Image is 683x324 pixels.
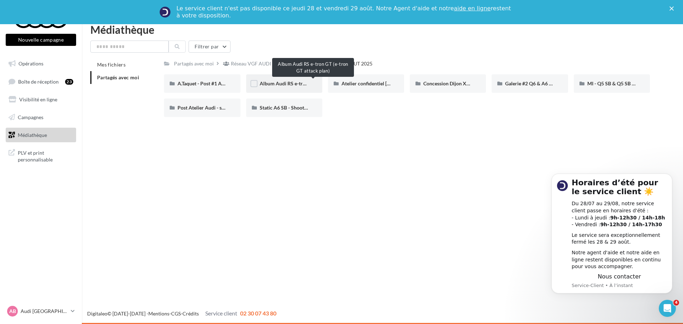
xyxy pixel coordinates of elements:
[189,41,231,53] button: Filtrer par
[260,80,367,86] span: Album Audi RS e-tron GT (e-tron GT attack plan)
[21,308,68,315] p: Audi [GEOGRAPHIC_DATA]
[673,300,679,306] span: 4
[178,80,235,86] span: A.Taquet - Post #1 Audi S3
[90,24,674,35] div: Médiathèque
[182,310,199,317] a: Crédits
[171,310,181,317] a: CGS
[260,105,319,111] span: Static A6 SB - Shooting NV
[18,148,73,163] span: PLV et print personnalisable
[341,80,425,86] span: Atelier confidentiel [PERSON_NAME]
[87,310,276,317] span: © [DATE]-[DATE] - - -
[176,5,512,19] div: Le service client n'est pas disponible ce jeudi 28 et vendredi 29 août. Notre Agent d'aide et not...
[4,128,78,143] a: Médiathèque
[87,310,107,317] a: Digitaleo
[4,56,78,71] a: Opérations
[272,58,354,77] div: Album Audi RS e-tron GT (e-tron GT attack plan)
[178,105,256,111] span: Post Atelier Audi - session Business
[159,6,171,18] img: Profile image for Service-Client
[9,308,16,315] span: AB
[174,60,214,67] div: Partagés avec moi
[346,60,372,67] div: AOUT 2025
[454,5,491,12] a: aide en ligne
[4,92,78,107] a: Visibilité en ligne
[587,80,651,86] span: MI - Q5 SB & Q5 SB e-hybrid
[97,74,139,80] span: Partagés avec moi
[205,310,237,317] span: Service client
[148,310,169,317] a: Mentions
[231,60,271,67] div: Réseau VGF AUDI
[18,60,43,67] span: Opérations
[4,74,78,89] a: Boîte de réception23
[19,96,57,102] span: Visibilité en ligne
[6,304,76,318] a: AB Audi [GEOGRAPHIC_DATA]
[97,62,126,68] span: Mes fichiers
[65,79,73,85] div: 23
[18,114,43,120] span: Campagnes
[541,163,683,305] iframe: Intercom notifications message
[423,80,473,86] span: Concession Dijon XhX
[4,145,78,166] a: PLV et print personnalisable
[18,132,47,138] span: Médiathèque
[240,310,276,317] span: 02 30 07 43 80
[4,110,78,125] a: Campagnes
[505,80,587,86] span: Galerie #2 Q6 & A6 SB - Shooting NV
[659,300,676,317] iframe: Intercom live chat
[669,6,677,11] div: Fermer
[6,34,76,46] button: Nouvelle campagne
[18,78,59,84] span: Boîte de réception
